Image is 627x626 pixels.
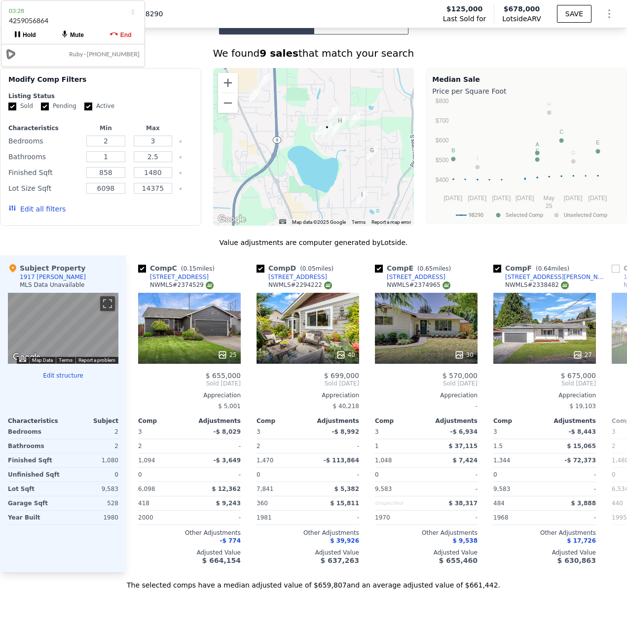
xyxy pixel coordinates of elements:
[375,263,455,273] div: Comp E
[612,428,616,435] span: 3
[557,5,591,23] button: SAVE
[547,482,596,496] div: -
[84,103,92,110] input: Active
[413,265,455,272] span: ( miles)
[63,417,118,425] div: Subject
[375,549,478,556] div: Adjusted Value
[436,98,449,104] text: $800
[469,212,483,218] text: 98290
[257,439,306,453] div: 2
[8,453,61,467] div: Finished Sqft
[334,486,359,492] span: $ 5,382
[468,195,487,202] text: [DATE]
[177,265,219,272] span: ( miles)
[448,443,478,450] span: $ 37,115
[324,457,359,464] span: -$ 113,864
[65,496,118,510] div: 528
[493,417,545,425] div: Comp
[257,391,359,399] div: Appreciation
[179,139,183,143] button: Clear
[65,511,118,524] div: 1980
[20,281,85,289] div: MLS Data Unavailable
[564,195,583,202] text: [DATE]
[321,556,359,564] span: $ 637,263
[257,417,308,425] div: Comp
[138,549,241,556] div: Adjusted Value
[249,87,260,104] div: 9426 62nd Pl SE
[387,273,445,281] div: [STREET_ADDRESS]
[8,496,61,510] div: Garage Sqft
[206,372,241,380] span: $ 655,000
[477,155,479,161] text: I
[257,486,273,492] span: 7,841
[257,273,327,281] a: [STREET_ADDRESS]
[268,273,327,281] div: [STREET_ADDRESS]
[191,511,241,524] div: -
[505,281,569,289] div: NWMLS # 2338482
[502,14,541,24] span: Lotside ARV
[492,195,511,202] text: [DATE]
[212,486,241,492] span: $ 12,362
[78,357,115,363] a: Report a problem
[493,263,573,273] div: Comp F
[59,357,73,363] a: Terms (opens in new tab)
[493,471,497,478] span: 0
[506,212,543,218] text: Selected Comp
[8,417,63,425] div: Characteristics
[570,403,596,410] span: $ 19,103
[279,219,286,224] button: Keyboard shortcuts
[505,273,608,281] div: [STREET_ADDRESS][PERSON_NAME]
[432,98,618,221] div: A chart.
[387,281,450,289] div: NWMLS # 2374965
[8,74,193,92] div: Modify Comp Filters
[216,213,248,226] img: Google
[448,500,478,507] span: $ 38,317
[65,468,118,482] div: 0
[436,137,449,144] text: $600
[138,439,187,453] div: 2
[8,181,80,195] div: Lot Size Sqft
[8,439,61,453] div: Bathrooms
[138,428,142,435] span: 3
[446,4,483,14] span: $125,000
[214,457,241,464] span: -$ 3,649
[444,195,463,202] text: [DATE]
[564,457,596,464] span: -$ 72,373
[367,145,377,162] div: 1629 Meadow Pl
[8,263,85,273] div: Subject Property
[443,281,450,289] img: NWMLS Logo
[19,357,26,362] button: Keyboard shortcuts
[612,500,623,507] span: 440
[138,417,189,425] div: Comp
[8,102,33,110] label: Sold
[138,380,241,387] span: Sold [DATE]
[296,265,337,272] span: ( miles)
[220,537,241,544] span: -$ 774
[100,296,115,311] button: Toggle fullscreen view
[439,556,478,564] span: $ 655,460
[257,457,273,464] span: 1,470
[257,428,260,435] span: 3
[557,556,596,564] span: $ 630,863
[428,468,478,482] div: -
[546,203,553,209] text: 25
[65,482,118,496] div: 9,583
[375,486,392,492] span: 9,583
[150,281,214,289] div: NWMLS # 2374529
[436,117,449,124] text: $700
[420,265,433,272] span: 0.65
[324,281,332,289] img: NWMLS Logo
[308,417,359,425] div: Adjustments
[561,372,596,380] span: $ 675,000
[573,350,592,360] div: 27
[84,124,127,132] div: Min
[571,500,596,507] span: $ 3,888
[150,273,209,281] div: [STREET_ADDRESS]
[453,537,478,544] span: $ 9,538
[375,529,478,537] div: Other Adjustments
[493,511,543,524] div: 1968
[443,372,478,380] span: $ 570,000
[257,500,268,507] span: 360
[138,529,241,537] div: Other Adjustments
[8,103,16,110] input: Sold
